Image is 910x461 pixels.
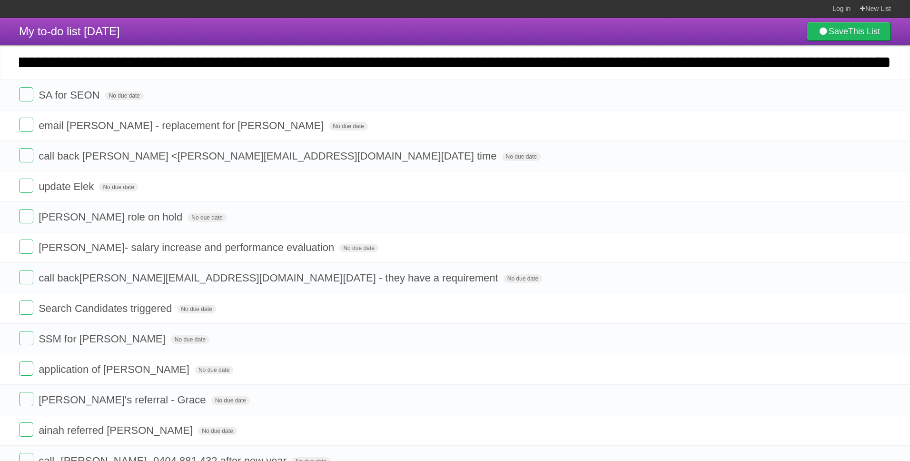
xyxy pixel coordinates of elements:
[807,22,891,41] a: SaveThis List
[198,427,237,435] span: No due date
[105,91,144,100] span: No due date
[39,424,195,436] span: ainah referred [PERSON_NAME]
[19,361,33,376] label: Done
[177,305,216,313] span: No due date
[19,148,33,162] label: Done
[39,89,102,101] span: SA for SEON
[19,25,120,38] span: My to-do list [DATE]
[99,183,138,191] span: No due date
[848,27,880,36] b: This List
[19,118,33,132] label: Done
[19,240,33,254] label: Done
[195,366,233,374] span: No due date
[39,241,336,253] span: [PERSON_NAME]- salary increase and performance evaluation
[502,152,541,161] span: No due date
[19,87,33,101] label: Done
[171,335,209,344] span: No due date
[19,179,33,193] label: Done
[19,422,33,437] label: Done
[39,150,499,162] span: call back [PERSON_NAME] < [PERSON_NAME][EMAIL_ADDRESS][DOMAIN_NAME] [DATE] time
[188,213,226,222] span: No due date
[339,244,378,252] span: No due date
[39,363,192,375] span: application of [PERSON_NAME]
[39,120,326,131] span: email [PERSON_NAME] - replacement for [PERSON_NAME]
[39,302,174,314] span: Search Candidates triggered
[39,394,208,406] span: [PERSON_NAME]'s referral - Grace
[329,122,367,130] span: No due date
[211,396,250,405] span: No due date
[19,301,33,315] label: Done
[19,392,33,406] label: Done
[19,331,33,345] label: Done
[19,209,33,223] label: Done
[39,272,500,284] span: call back [PERSON_NAME][EMAIL_ADDRESS][DOMAIN_NAME] [DATE] - they have a requirement
[39,180,96,192] span: update Elek
[19,270,33,284] label: Done
[504,274,542,283] span: No due date
[39,333,168,345] span: SSM for [PERSON_NAME]
[39,211,185,223] span: [PERSON_NAME] role on hold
